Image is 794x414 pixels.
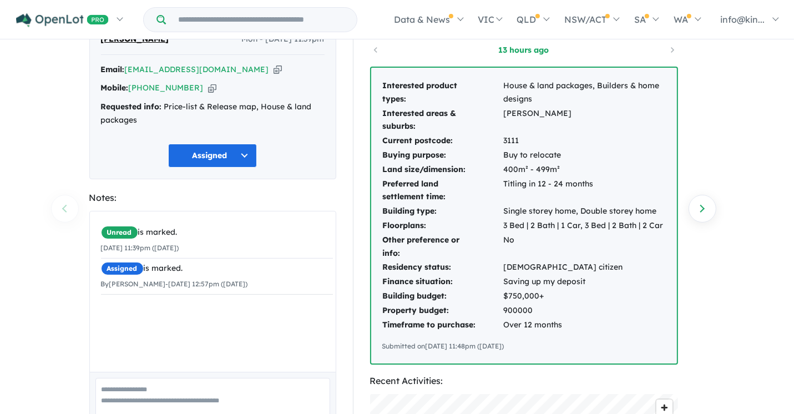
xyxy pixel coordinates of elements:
button: Copy [274,64,282,75]
td: Saving up my deposit [503,275,666,289]
td: No [503,233,666,261]
td: 3 Bed | 2 Bath | 1 Car, 3 Bed | 2 Bath | 2 Car [503,219,666,233]
span: Assigned [101,262,144,275]
a: 13 hours ago [477,44,571,55]
td: Floorplans: [382,219,503,233]
small: By [PERSON_NAME] - [DATE] 12:57pm ([DATE]) [101,280,248,288]
td: Timeframe to purchase: [382,318,503,332]
div: Recent Activities: [370,373,678,388]
td: Buy to relocate [503,148,666,163]
td: Land size/dimension: [382,163,503,177]
td: Single storey home, Double storey home [503,204,666,219]
div: Submitted on [DATE] 11:48pm ([DATE]) [382,341,666,352]
td: Finance situation: [382,275,503,289]
td: [PERSON_NAME] [503,107,666,134]
div: Notes: [89,190,336,205]
td: Residency status: [382,260,503,275]
td: Titling in 12 - 24 months [503,177,666,205]
td: [DEMOGRAPHIC_DATA] citizen [503,260,666,275]
td: House & land packages, Builders & home designs [503,79,666,107]
td: Building budget: [382,289,503,304]
td: Other preference or info: [382,233,503,261]
img: Openlot PRO Logo White [16,13,109,27]
a: [EMAIL_ADDRESS][DOMAIN_NAME] [125,64,269,74]
td: 400m² - 499m² [503,163,666,177]
strong: Requested info: [101,102,162,112]
td: Interested areas & suburbs: [382,107,503,134]
strong: Email: [101,64,125,74]
div: is marked. [101,226,333,239]
td: Over 12 months [503,318,666,332]
td: $750,000+ [503,289,666,304]
td: Building type: [382,204,503,219]
div: Price-list & Release map, House & land packages [101,100,325,127]
span: info@kin... [720,14,765,25]
td: 900000 [503,304,666,318]
td: Property budget: [382,304,503,318]
small: [DATE] 11:39pm ([DATE]) [101,244,179,252]
button: Copy [208,82,216,94]
td: Current postcode: [382,134,503,148]
td: 3111 [503,134,666,148]
td: Buying purpose: [382,148,503,163]
td: Preferred land settlement time: [382,177,503,205]
a: [PHONE_NUMBER] [129,83,204,93]
strong: Mobile: [101,83,129,93]
button: Assigned [168,144,257,168]
span: Unread [101,226,138,239]
input: Try estate name, suburb, builder or developer [168,8,355,32]
div: is marked. [101,262,333,275]
td: Interested product types: [382,79,503,107]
